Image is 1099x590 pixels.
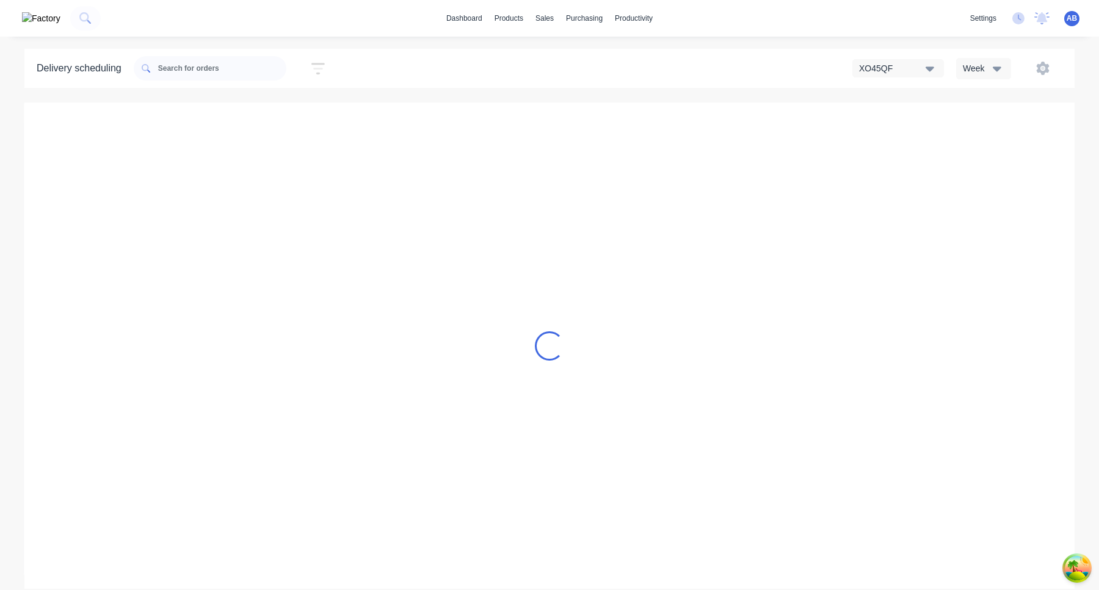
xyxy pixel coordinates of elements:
[852,59,944,77] button: XO45QF
[964,9,1003,27] div: settings
[488,9,529,27] div: products
[529,9,560,27] div: sales
[859,62,926,75] div: XO45QF
[1067,13,1077,24] span: AB
[963,62,998,75] div: Week
[24,49,134,88] div: Delivery scheduling
[440,9,488,27] a: dashboard
[1065,556,1089,580] button: Open Tanstack query devtools
[560,9,609,27] div: purchasing
[22,12,60,25] img: Factory
[158,56,286,81] input: Search for orders
[956,58,1011,79] button: Week
[609,9,659,27] div: productivity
